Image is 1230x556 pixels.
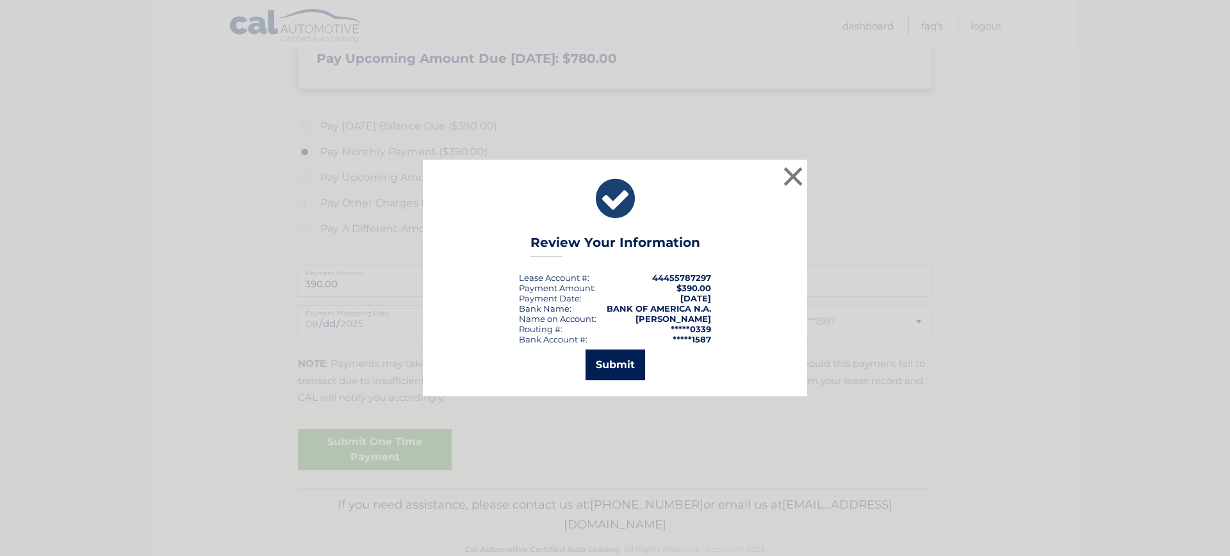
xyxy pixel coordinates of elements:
[519,314,596,324] div: Name on Account:
[519,334,587,344] div: Bank Account #:
[680,293,711,303] span: [DATE]
[635,314,711,324] strong: [PERSON_NAME]
[676,283,711,293] span: $390.00
[519,293,580,303] span: Payment Date
[519,293,582,303] div: :
[519,324,562,334] div: Routing #:
[607,303,711,314] strong: BANK OF AMERICA N.A.
[586,350,645,380] button: Submit
[519,303,571,314] div: Bank Name:
[530,235,700,257] h3: Review Your Information
[652,273,711,283] strong: 44455787297
[519,273,589,283] div: Lease Account #:
[780,164,806,189] button: ×
[519,283,596,293] div: Payment Amount:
